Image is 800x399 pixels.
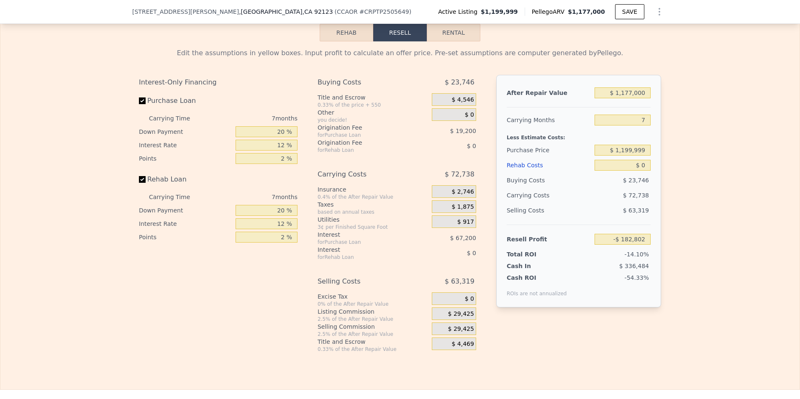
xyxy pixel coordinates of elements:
[507,85,591,100] div: After Repair Value
[465,295,474,303] span: $ 0
[207,190,297,204] div: 7 months
[207,112,297,125] div: 7 months
[318,224,428,230] div: 3¢ per Finished Square Foot
[507,173,591,188] div: Buying Costs
[318,93,428,102] div: Title and Escrow
[507,232,591,247] div: Resell Profit
[507,203,591,218] div: Selling Costs
[318,274,411,289] div: Selling Costs
[507,274,567,282] div: Cash ROI
[335,8,412,16] div: ( )
[359,8,409,15] span: # CRPTP2505649
[132,8,239,16] span: [STREET_ADDRESS][PERSON_NAME]
[507,188,559,203] div: Carrying Costs
[448,325,474,333] span: $ 29,425
[139,125,232,138] div: Down Payment
[318,123,411,132] div: Origination Fee
[448,310,474,318] span: $ 29,425
[303,8,333,15] span: , CA 92123
[318,230,411,239] div: Interest
[457,218,474,226] span: $ 917
[318,254,411,261] div: for Rehab Loan
[139,230,232,244] div: Points
[318,307,428,316] div: Listing Commission
[318,194,428,200] div: 0.4% of the After Repair Value
[451,96,474,104] span: $ 4,546
[318,167,411,182] div: Carrying Costs
[438,8,481,16] span: Active Listing
[318,102,428,108] div: 0.33% of the price + 550
[318,75,411,90] div: Buying Costs
[139,48,661,58] div: Edit the assumptions in yellow boxes. Input profit to calculate an offer price. Pre-set assumptio...
[318,117,428,123] div: you decide!
[320,24,373,41] button: Rehab
[318,239,411,246] div: for Purchase Loan
[139,97,146,104] input: Purchase Loan
[481,8,518,16] span: $1,199,999
[467,250,476,256] span: $ 0
[451,203,474,211] span: $ 1,875
[318,246,411,254] div: Interest
[615,4,644,19] button: SAVE
[318,132,411,138] div: for Purchase Loan
[318,147,411,153] div: for Rehab Loan
[451,188,474,196] span: $ 2,746
[450,128,476,134] span: $ 19,200
[532,8,568,16] span: Pellego ARV
[507,250,559,258] div: Total ROI
[139,93,232,108] label: Purchase Loan
[507,282,567,297] div: ROIs are not annualized
[427,24,480,41] button: Rental
[507,158,591,173] div: Rehab Costs
[139,217,232,230] div: Interest Rate
[623,207,649,214] span: $ 63,319
[445,274,474,289] span: $ 63,319
[318,322,428,331] div: Selling Commission
[507,128,651,143] div: Less Estimate Costs:
[318,292,428,301] div: Excise Tax
[139,75,297,90] div: Interest-Only Financing
[507,143,591,158] div: Purchase Price
[507,113,591,128] div: Carrying Months
[625,251,649,258] span: -14.10%
[651,3,668,20] button: Show Options
[623,192,649,199] span: $ 72,738
[337,8,358,15] span: CCAOR
[467,143,476,149] span: $ 0
[149,112,203,125] div: Carrying Time
[450,235,476,241] span: $ 67,200
[318,338,428,346] div: Title and Escrow
[318,316,428,322] div: 2.5% of the After Repair Value
[465,111,474,119] span: $ 0
[139,138,232,152] div: Interest Rate
[619,263,649,269] span: $ 336,484
[318,200,428,209] div: Taxes
[239,8,333,16] span: , [GEOGRAPHIC_DATA]
[139,176,146,183] input: Rehab Loan
[139,172,232,187] label: Rehab Loan
[149,190,203,204] div: Carrying Time
[318,331,428,338] div: 2.5% of the After Repair Value
[625,274,649,281] span: -54.33%
[318,209,428,215] div: based on annual taxes
[318,108,428,117] div: Other
[318,346,428,353] div: 0.33% of the After Repair Value
[568,8,605,15] span: $1,177,000
[445,75,474,90] span: $ 23,746
[623,177,649,184] span: $ 23,746
[507,262,559,270] div: Cash In
[318,215,428,224] div: Utilities
[139,204,232,217] div: Down Payment
[318,138,411,147] div: Origination Fee
[318,185,428,194] div: Insurance
[318,301,428,307] div: 0% of the After Repair Value
[373,24,427,41] button: Resell
[139,152,232,165] div: Points
[445,167,474,182] span: $ 72,738
[451,340,474,348] span: $ 4,469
